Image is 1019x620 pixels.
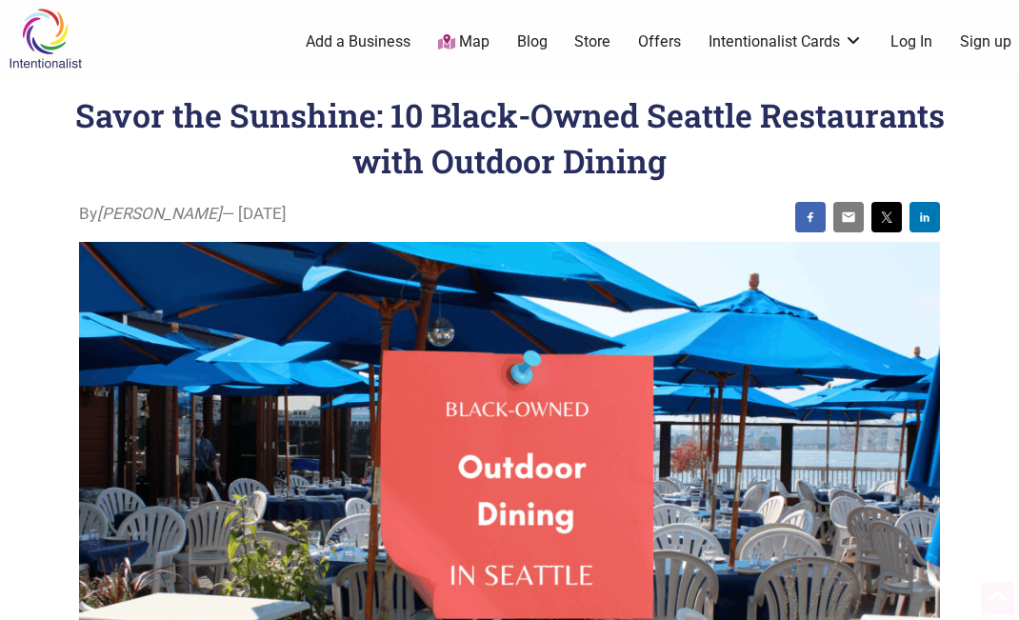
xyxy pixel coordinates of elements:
a: Intentionalist Cards [709,31,863,52]
a: Blog [517,31,548,52]
img: email sharing button [841,210,856,225]
h1: Savor the Sunshine: 10 Black-Owned Seattle Restaurants with Outdoor Dining [75,93,945,182]
img: twitter sharing button [879,210,894,225]
a: Map [438,31,490,53]
img: facebook sharing button [803,210,818,225]
img: linkedin sharing button [917,210,932,225]
a: Offers [638,31,681,52]
a: Add a Business [306,31,410,52]
a: Log In [890,31,932,52]
i: [PERSON_NAME] [97,204,222,223]
a: Store [574,31,610,52]
span: By — [DATE] [79,202,287,227]
div: Scroll Back to Top [981,582,1014,615]
a: Sign up [960,31,1011,52]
